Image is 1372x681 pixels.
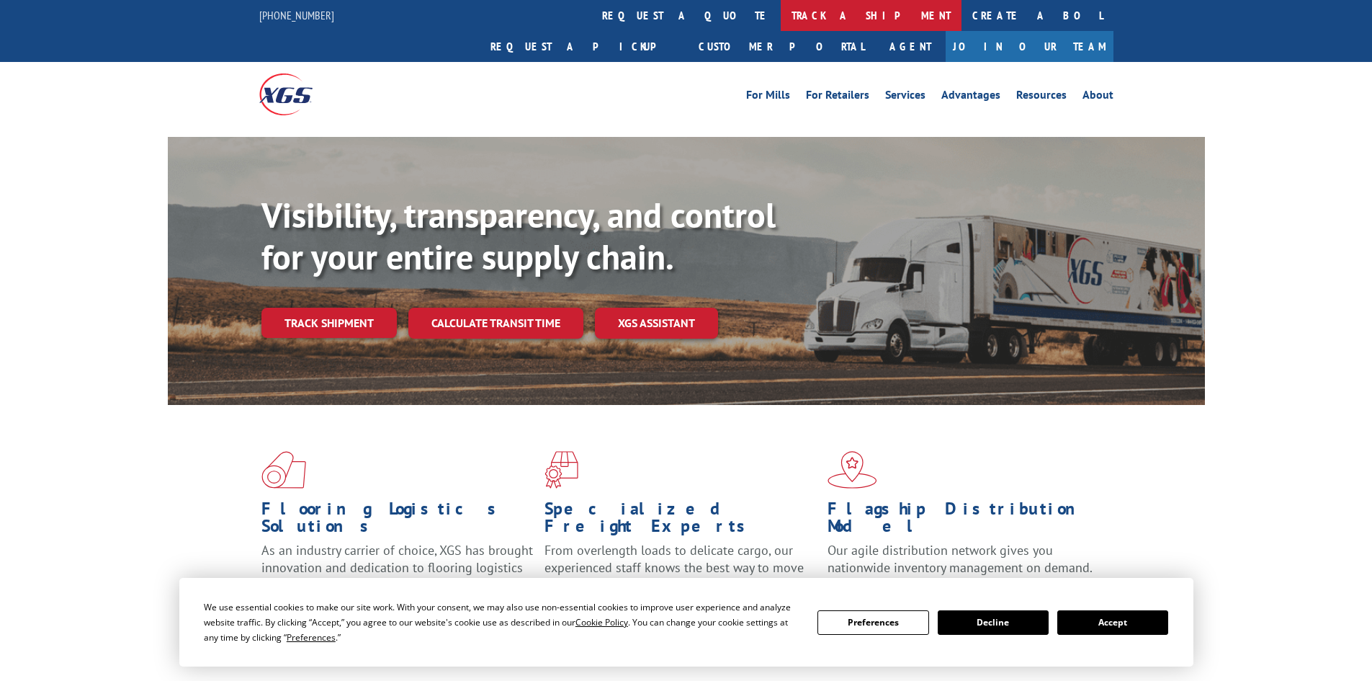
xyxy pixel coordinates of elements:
img: xgs-icon-flagship-distribution-model-red [828,451,877,489]
h1: Flooring Logistics Solutions [261,500,534,542]
div: We use essential cookies to make our site work. With your consent, we may also use non-essential ... [204,600,800,645]
a: Calculate transit time [408,308,583,339]
a: Resources [1016,89,1067,105]
p: From overlength loads to delicate cargo, our experienced staff knows the best way to move your fr... [544,542,817,606]
a: Track shipment [261,308,397,338]
img: xgs-icon-focused-on-flooring-red [544,451,578,489]
span: Preferences [287,631,336,644]
button: Decline [938,610,1049,635]
a: Request a pickup [480,31,688,62]
a: Agent [875,31,946,62]
a: For Mills [746,89,790,105]
img: xgs-icon-total-supply-chain-intelligence-red [261,451,306,489]
span: Cookie Policy [575,616,628,628]
div: Cookie Consent Prompt [179,578,1193,667]
a: Services [885,89,925,105]
span: Our agile distribution network gives you nationwide inventory management on demand. [828,542,1093,576]
a: For Retailers [806,89,869,105]
a: About [1082,89,1113,105]
span: As an industry carrier of choice, XGS has brought innovation and dedication to flooring logistics... [261,542,533,593]
h1: Flagship Distribution Model [828,500,1100,542]
h1: Specialized Freight Experts [544,500,817,542]
button: Accept [1057,610,1168,635]
button: Preferences [817,610,928,635]
a: [PHONE_NUMBER] [259,8,334,22]
a: Advantages [941,89,1000,105]
a: Join Our Team [946,31,1113,62]
a: Customer Portal [688,31,875,62]
a: XGS ASSISTANT [595,308,718,339]
b: Visibility, transparency, and control for your entire supply chain. [261,192,776,279]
